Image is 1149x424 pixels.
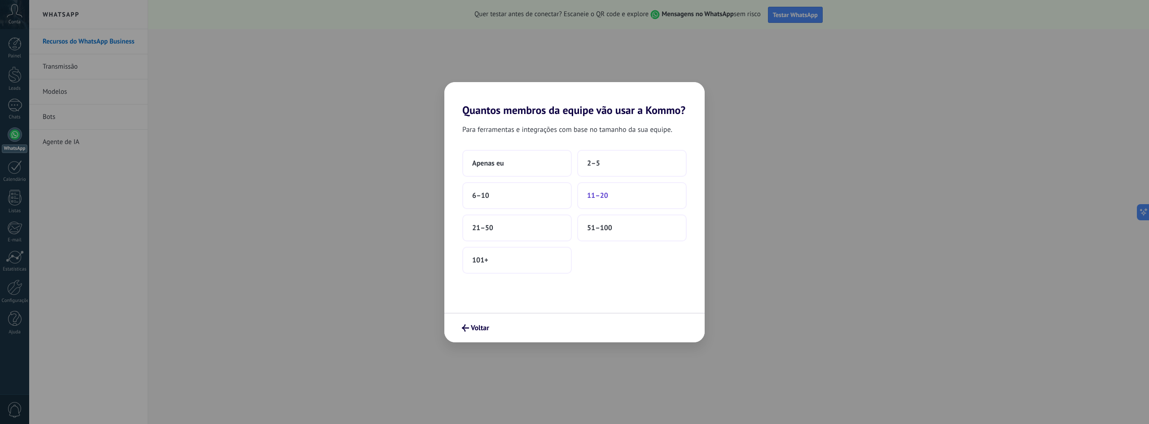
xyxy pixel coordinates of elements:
[577,150,687,177] button: 2–5
[472,256,488,265] span: 101+
[462,182,572,209] button: 6–10
[462,214,572,241] button: 21–50
[577,214,687,241] button: 51–100
[472,159,504,168] span: Apenas eu
[587,159,600,168] span: 2–5
[444,82,705,117] h2: Quantos membros da equipe vão usar a Kommo?
[472,223,493,232] span: 21–50
[462,150,572,177] button: Apenas eu
[472,191,489,200] span: 6–10
[577,182,687,209] button: 11–20
[462,124,672,136] span: Para ferramentas e integrações com base no tamanho da sua equipe.
[587,223,612,232] span: 51–100
[458,320,493,336] button: Voltar
[587,191,608,200] span: 11–20
[471,325,489,331] span: Voltar
[462,247,572,274] button: 101+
